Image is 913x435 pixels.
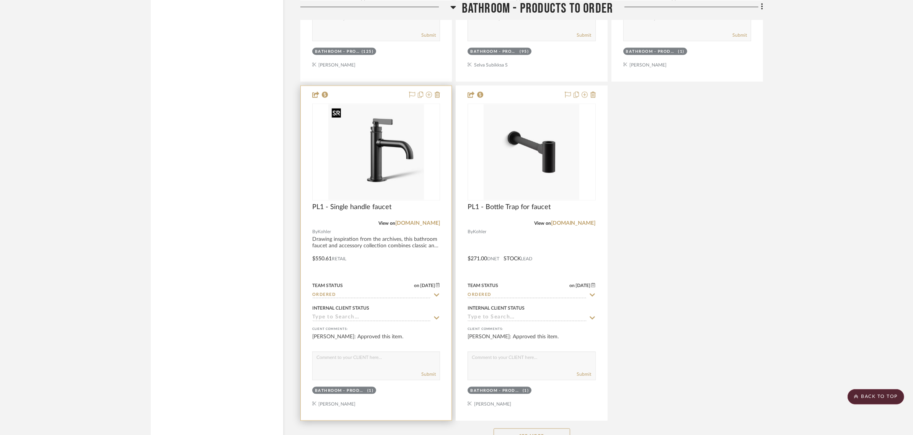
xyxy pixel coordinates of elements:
button: Submit [577,32,592,39]
div: 0 [468,104,595,200]
div: Team Status [468,282,498,289]
div: Bathroom - Products to order [626,49,677,55]
span: on [414,283,419,288]
img: PL1 - Single handle faucet [328,104,424,200]
span: Kohler [473,228,486,235]
input: Type to Search… [312,292,431,299]
span: By [468,228,473,235]
div: (1) [523,388,529,394]
span: Kohler [318,228,331,235]
scroll-to-top-button: BACK TO TOP [848,389,904,404]
button: Submit [577,371,592,378]
div: 0 [313,104,440,200]
button: Submit [421,32,436,39]
a: [DOMAIN_NAME] [551,221,596,226]
span: PL1 - Bottle Trap for faucet [468,203,551,211]
div: [PERSON_NAME]: Approved this item. [468,333,595,348]
span: [DATE] [419,283,436,288]
a: [DOMAIN_NAME] [395,221,440,226]
img: PL1 - Bottle Trap for faucet [484,104,579,200]
div: Team Status [312,282,343,289]
div: (1) [678,49,685,55]
div: Bathroom - Products to order [470,49,518,55]
div: Bathroom - Products to order [470,388,521,394]
input: Type to Search… [312,314,431,321]
span: By [312,228,318,235]
div: (1) [367,388,374,394]
span: View on [534,221,551,226]
input: Type to Search… [468,292,586,299]
span: PL1 - Single handle faucet [312,203,391,211]
div: Internal Client Status [312,305,369,312]
div: (125) [362,49,374,55]
div: [PERSON_NAME]: Approved this item. [312,333,440,348]
div: Bathroom - Products to order [315,388,365,394]
span: on [569,283,575,288]
div: (95) [520,49,529,55]
button: Submit [421,371,436,378]
input: Type to Search… [468,314,586,321]
button: Submit [732,32,747,39]
span: View on [378,221,395,226]
div: Internal Client Status [468,305,525,312]
div: Bathroom - Products to order [315,49,360,55]
span: [DATE] [575,283,591,288]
